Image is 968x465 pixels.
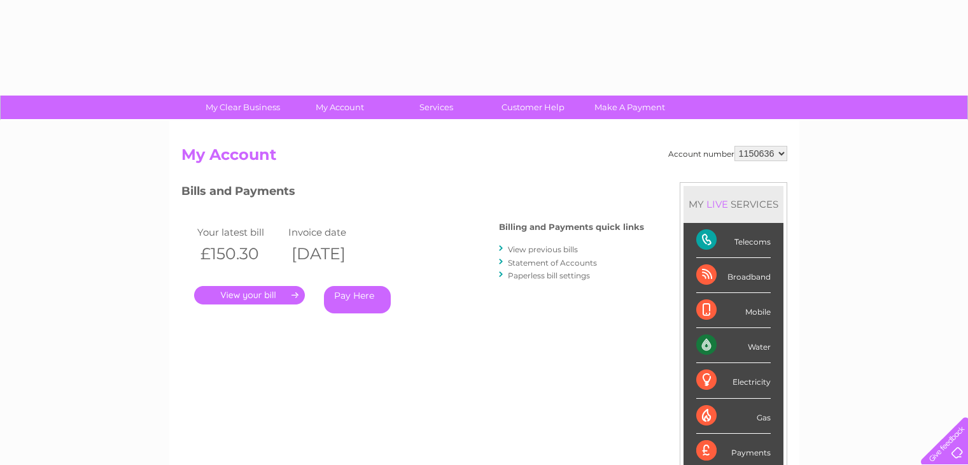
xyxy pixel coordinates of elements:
[696,328,771,363] div: Water
[194,241,286,267] th: £150.30
[508,271,590,280] a: Paperless bill settings
[190,96,295,119] a: My Clear Business
[684,186,783,222] div: MY SERVICES
[324,286,391,313] a: Pay Here
[287,96,392,119] a: My Account
[696,363,771,398] div: Electricity
[668,146,787,161] div: Account number
[696,223,771,258] div: Telecoms
[704,198,731,210] div: LIVE
[696,258,771,293] div: Broadband
[508,258,597,268] a: Statement of Accounts
[384,96,489,119] a: Services
[194,224,286,241] td: Your latest bill
[696,293,771,328] div: Mobile
[181,182,644,204] h3: Bills and Payments
[577,96,682,119] a: Make A Payment
[696,399,771,434] div: Gas
[508,245,578,254] a: View previous bills
[499,222,644,232] h4: Billing and Payments quick links
[194,286,305,304] a: .
[285,224,377,241] td: Invoice date
[285,241,377,267] th: [DATE]
[480,96,586,119] a: Customer Help
[181,146,787,170] h2: My Account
